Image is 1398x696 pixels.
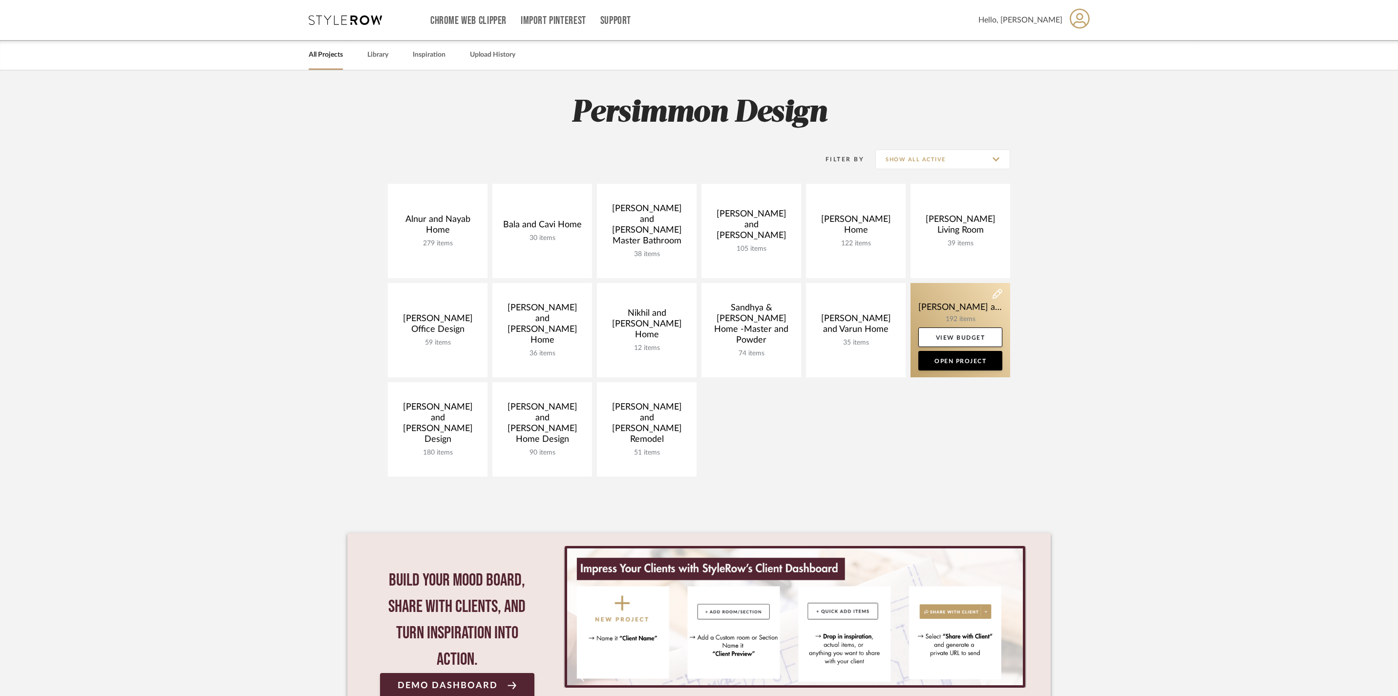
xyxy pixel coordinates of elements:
[567,548,1023,685] img: StyleRow_Client_Dashboard_Banner__1_.png
[396,402,480,449] div: [PERSON_NAME] and [PERSON_NAME] Design
[309,48,343,62] a: All Projects
[367,48,388,62] a: Library
[709,303,793,349] div: Sandhya & [PERSON_NAME] Home -Master and Powder
[709,349,793,358] div: 74 items
[396,313,480,339] div: [PERSON_NAME] Office Design
[396,449,480,457] div: 180 items
[413,48,445,62] a: Inspiration
[605,449,689,457] div: 51 items
[605,203,689,250] div: [PERSON_NAME] and [PERSON_NAME] Master Bathroom
[500,219,584,234] div: Bala and Cavi Home
[918,239,1002,248] div: 39 items
[430,17,507,25] a: Chrome Web Clipper
[600,17,631,25] a: Support
[396,339,480,347] div: 59 items
[380,567,534,673] div: Build your mood board, share with clients, and turn inspiration into action.
[605,402,689,449] div: [PERSON_NAME] and [PERSON_NAME] Remodel
[500,349,584,358] div: 36 items
[470,48,515,62] a: Upload History
[396,214,480,239] div: Alnur and Nayab Home
[605,344,689,352] div: 12 items
[500,234,584,242] div: 30 items
[918,351,1002,370] a: Open Project
[814,214,898,239] div: [PERSON_NAME] Home
[813,154,864,164] div: Filter By
[814,239,898,248] div: 122 items
[978,14,1062,26] span: Hello, [PERSON_NAME]
[605,250,689,259] div: 38 items
[709,209,793,245] div: [PERSON_NAME] and [PERSON_NAME]
[814,339,898,347] div: 35 items
[918,214,1002,239] div: [PERSON_NAME] Living Room
[564,546,1026,688] div: 0
[500,449,584,457] div: 90 items
[398,681,498,690] span: Demo Dashboard
[605,308,689,344] div: Nikhil and [PERSON_NAME] Home
[814,313,898,339] div: [PERSON_NAME] and Varun Home
[500,402,584,449] div: [PERSON_NAME] and [PERSON_NAME] Home Design
[396,239,480,248] div: 279 items
[500,303,584,349] div: [PERSON_NAME] and [PERSON_NAME] Home
[709,245,793,253] div: 105 items
[521,17,586,25] a: Import Pinterest
[347,95,1051,131] h2: Persimmon Design
[918,327,1002,347] a: View Budget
